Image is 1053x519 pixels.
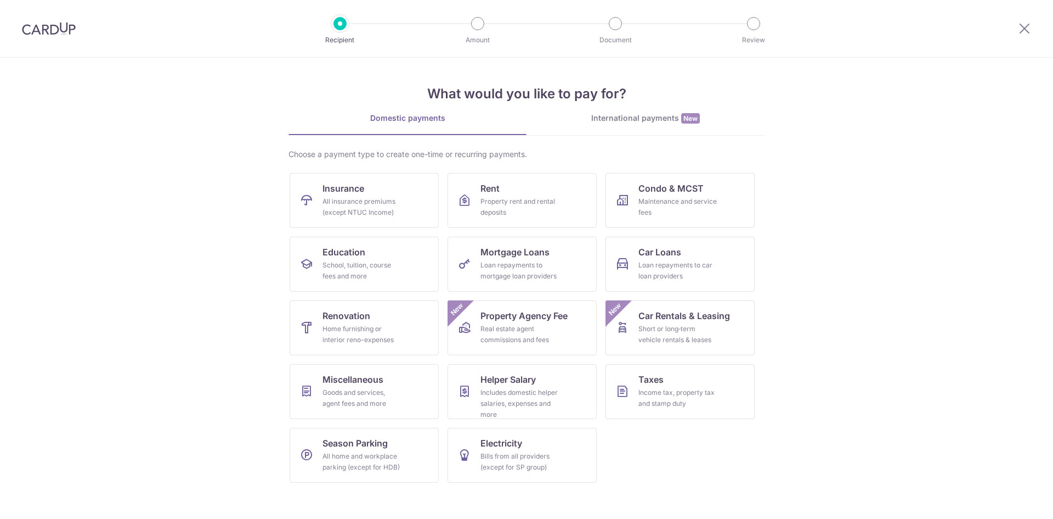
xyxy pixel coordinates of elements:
[638,309,730,322] span: Car Rentals & Leasing
[290,300,439,355] a: RenovationHome furnishing or interior reno-expenses
[638,373,664,386] span: Taxes
[288,113,526,124] div: Domestic payments
[681,113,700,124] span: New
[448,428,597,483] a: ElectricityBills from all providers (except for SP group)
[480,387,559,420] div: Includes domestic helper salaries, expenses and more
[526,113,765,124] div: International payments
[437,35,518,46] p: Amount
[290,428,439,483] a: Season ParkingAll home and workplace parking (except for HDB)
[290,364,439,419] a: MiscellaneousGoods and services, agent fees and more
[638,323,717,345] div: Short or long‑term vehicle rentals & leases
[322,373,383,386] span: Miscellaneous
[299,35,381,46] p: Recipient
[480,373,536,386] span: Helper Salary
[322,437,388,450] span: Season Parking
[480,437,522,450] span: Electricity
[983,486,1042,514] iframe: Opens a widget where you can find more information
[322,245,365,259] span: Education
[638,182,704,195] span: Condo & MCST
[480,245,550,259] span: Mortgage Loans
[290,237,439,292] a: EducationSchool, tuition, course fees and more
[322,196,401,218] div: All insurance premiums (except NTUC Income)
[605,300,755,355] a: Car Rentals & LeasingShort or long‑term vehicle rentals & leasesNew
[288,149,765,160] div: Choose a payment type to create one-time or recurring payments.
[448,300,597,355] a: Property Agency FeeReal estate agent commissions and feesNew
[322,260,401,282] div: School, tuition, course fees and more
[480,196,559,218] div: Property rent and rental deposits
[605,173,755,228] a: Condo & MCSTMaintenance and service fees
[288,84,765,104] h4: What would you like to pay for?
[448,364,597,419] a: Helper SalaryIncludes domestic helper salaries, expenses and more
[605,237,755,292] a: Car LoansLoan repayments to car loan providers
[448,237,597,292] a: Mortgage LoansLoan repayments to mortgage loan providers
[480,309,568,322] span: Property Agency Fee
[638,196,717,218] div: Maintenance and service fees
[638,260,717,282] div: Loan repayments to car loan providers
[448,173,597,228] a: RentProperty rent and rental deposits
[448,300,466,319] span: New
[480,323,559,345] div: Real estate agent commissions and fees
[22,22,76,35] img: CardUp
[575,35,656,46] p: Document
[322,323,401,345] div: Home furnishing or interior reno-expenses
[322,309,370,322] span: Renovation
[480,451,559,473] div: Bills from all providers (except for SP group)
[638,245,681,259] span: Car Loans
[606,300,624,319] span: New
[322,451,401,473] div: All home and workplace parking (except for HDB)
[290,173,439,228] a: InsuranceAll insurance premiums (except NTUC Income)
[605,364,755,419] a: TaxesIncome tax, property tax and stamp duty
[480,260,559,282] div: Loan repayments to mortgage loan providers
[638,387,717,409] div: Income tax, property tax and stamp duty
[480,182,500,195] span: Rent
[322,387,401,409] div: Goods and services, agent fees and more
[322,182,364,195] span: Insurance
[713,35,794,46] p: Review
